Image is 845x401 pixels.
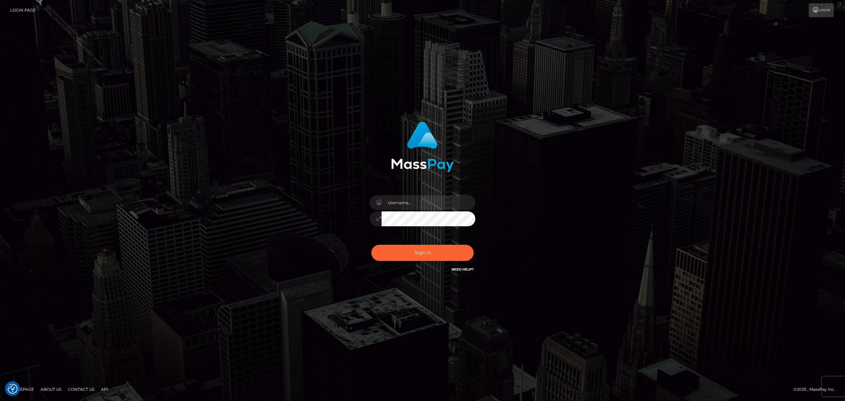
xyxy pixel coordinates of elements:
[809,3,834,17] a: Login
[65,384,97,394] a: Contact Us
[794,386,840,393] div: © 2025 , MassPay Inc.
[8,384,17,394] img: Revisit consent button
[10,3,36,17] a: Login Page
[371,245,474,261] button: Sign in
[7,384,37,394] a: Homepage
[382,195,475,210] input: Username...
[8,384,17,394] button: Consent Preferences
[98,384,111,394] a: API
[452,267,474,272] a: Need Help?
[38,384,64,394] a: About Us
[391,122,454,172] img: MassPay Login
